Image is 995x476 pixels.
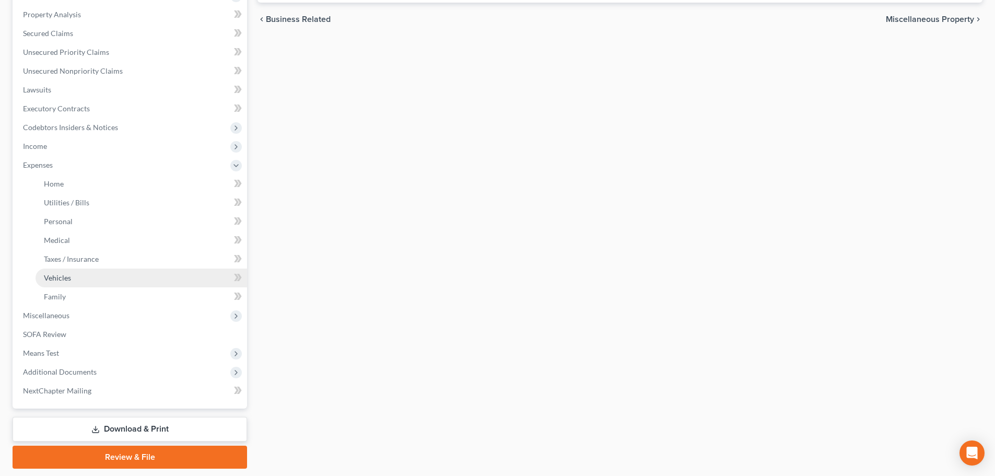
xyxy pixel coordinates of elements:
[36,193,247,212] a: Utilities / Bills
[886,15,974,24] span: Miscellaneous Property
[36,250,247,269] a: Taxes / Insurance
[44,236,70,245] span: Medical
[36,175,247,193] a: Home
[15,24,247,43] a: Secured Claims
[44,292,66,301] span: Family
[23,349,59,357] span: Means Test
[959,440,985,466] div: Open Intercom Messenger
[44,198,89,207] span: Utilities / Bills
[36,231,247,250] a: Medical
[13,417,247,442] a: Download & Print
[15,62,247,80] a: Unsecured Nonpriority Claims
[886,15,982,24] button: Miscellaneous Property chevron_right
[23,29,73,38] span: Secured Claims
[23,386,91,395] span: NextChapter Mailing
[23,330,66,339] span: SOFA Review
[23,85,51,94] span: Lawsuits
[15,99,247,118] a: Executory Contracts
[15,325,247,344] a: SOFA Review
[15,5,247,24] a: Property Analysis
[15,381,247,400] a: NextChapter Mailing
[23,311,69,320] span: Miscellaneous
[23,48,109,56] span: Unsecured Priority Claims
[44,179,64,188] span: Home
[23,367,97,376] span: Additional Documents
[257,15,331,24] button: chevron_left Business Related
[23,123,118,132] span: Codebtors Insiders & Notices
[23,160,53,169] span: Expenses
[36,269,247,287] a: Vehicles
[257,15,266,24] i: chevron_left
[44,254,99,263] span: Taxes / Insurance
[23,104,90,113] span: Executory Contracts
[44,273,71,282] span: Vehicles
[13,446,247,469] a: Review & File
[23,66,123,75] span: Unsecured Nonpriority Claims
[23,142,47,150] span: Income
[974,15,982,24] i: chevron_right
[266,15,331,24] span: Business Related
[23,10,81,19] span: Property Analysis
[44,217,73,226] span: Personal
[36,287,247,306] a: Family
[15,80,247,99] a: Lawsuits
[36,212,247,231] a: Personal
[15,43,247,62] a: Unsecured Priority Claims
